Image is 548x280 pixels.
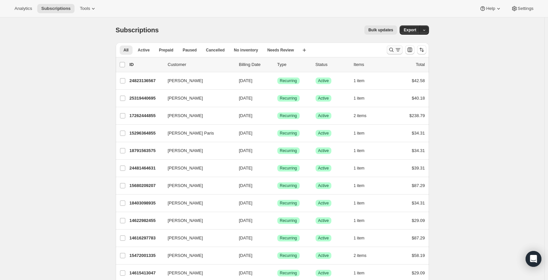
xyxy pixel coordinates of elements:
[280,270,297,276] span: Recurring
[168,252,203,259] span: [PERSON_NAME]
[354,148,365,153] span: 1 item
[318,235,329,241] span: Active
[130,95,163,102] p: 25319440695
[412,78,425,83] span: $42.58
[239,148,253,153] span: [DATE]
[354,270,365,276] span: 1 item
[412,201,425,205] span: $34.31
[168,165,203,171] span: [PERSON_NAME]
[239,113,253,118] span: [DATE]
[354,166,365,171] span: 1 item
[159,47,173,53] span: Prepaid
[164,180,230,191] button: [PERSON_NAME]
[130,76,425,85] div: 24823136567[PERSON_NAME][DATE]SuccessRecurringSuccessActive1 item$42.58
[354,216,372,225] button: 1 item
[387,45,403,54] button: Search and filter results
[318,113,329,118] span: Active
[138,47,150,53] span: Active
[354,253,367,258] span: 2 items
[280,183,297,188] span: Recurring
[130,217,163,224] p: 14622982455
[354,94,372,103] button: 1 item
[130,181,425,190] div: 15680209207[PERSON_NAME][DATE]SuccessRecurringSuccessActive1 item$87.29
[316,61,349,68] p: Status
[130,129,425,138] div: 15296364855[PERSON_NAME] Paris[DATE]SuccessRecurringSuccessActive1 item$34.31
[239,96,253,101] span: [DATE]
[405,45,414,54] button: Customize table column order and visibility
[130,251,425,260] div: 15472001335[PERSON_NAME][DATE]SuccessRecurringSuccessActive2 items$58.19
[239,235,253,240] span: [DATE]
[168,200,203,206] span: [PERSON_NAME]
[299,46,310,55] button: Create new view
[164,198,230,208] button: [PERSON_NAME]
[130,165,163,171] p: 24481464631
[416,61,425,68] p: Total
[168,182,203,189] span: [PERSON_NAME]
[164,215,230,226] button: [PERSON_NAME]
[41,6,71,11] span: Subscriptions
[354,233,372,243] button: 1 item
[354,183,365,188] span: 1 item
[412,253,425,258] span: $58.19
[130,252,163,259] p: 15472001335
[280,235,297,241] span: Recurring
[354,129,372,138] button: 1 item
[130,112,163,119] p: 17262444855
[412,270,425,275] span: $29.09
[354,218,365,223] span: 1 item
[354,199,372,208] button: 1 item
[164,76,230,86] button: [PERSON_NAME]
[318,253,329,258] span: Active
[404,27,416,33] span: Export
[518,6,533,11] span: Settings
[412,183,425,188] span: $87.29
[280,218,297,223] span: Recurring
[354,181,372,190] button: 1 item
[76,4,101,13] button: Tools
[130,216,425,225] div: 14622982455[PERSON_NAME][DATE]SuccessRecurringSuccessActive1 item$29.09
[130,199,425,208] div: 18403098935[PERSON_NAME][DATE]SuccessRecurringSuccessActive1 item$34.31
[116,26,159,34] span: Subscriptions
[239,78,253,83] span: [DATE]
[412,148,425,153] span: $34.31
[130,164,425,173] div: 24481464631[PERSON_NAME][DATE]SuccessRecurringSuccessActive1 item$39.31
[280,96,297,101] span: Recurring
[354,251,374,260] button: 2 items
[267,47,294,53] span: Needs Review
[318,218,329,223] span: Active
[354,78,365,83] span: 1 item
[130,268,425,278] div: 14615413047[PERSON_NAME][DATE]SuccessRecurringSuccessActive1 item$29.09
[400,25,420,35] button: Export
[239,270,253,275] span: [DATE]
[130,61,163,68] p: ID
[412,218,425,223] span: $29.09
[364,25,397,35] button: Bulk updates
[318,183,329,188] span: Active
[164,250,230,261] button: [PERSON_NAME]
[130,146,425,155] div: 18791563575[PERSON_NAME][DATE]SuccessRecurringSuccessActive1 item$34.31
[354,146,372,155] button: 1 item
[507,4,537,13] button: Settings
[412,166,425,171] span: $39.31
[412,235,425,240] span: $87.29
[80,6,90,11] span: Tools
[417,45,426,54] button: Sort the results
[354,111,374,120] button: 2 items
[168,61,234,68] p: Customer
[354,201,365,206] span: 1 item
[164,110,230,121] button: [PERSON_NAME]
[11,4,36,13] button: Analytics
[354,164,372,173] button: 1 item
[412,131,425,136] span: $34.31
[164,268,230,278] button: [PERSON_NAME]
[280,131,297,136] span: Recurring
[277,61,310,68] div: Type
[280,166,297,171] span: Recurring
[354,268,372,278] button: 1 item
[318,270,329,276] span: Active
[280,113,297,118] span: Recurring
[130,270,163,276] p: 14615413047
[318,166,329,171] span: Active
[526,251,541,267] div: Open Intercom Messenger
[239,166,253,171] span: [DATE]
